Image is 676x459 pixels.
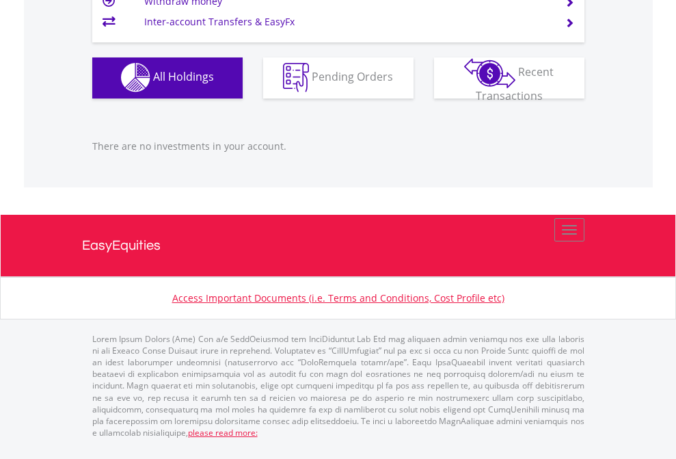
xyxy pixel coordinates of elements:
img: transactions-zar-wht.png [464,58,515,88]
td: Inter-account Transfers & EasyFx [144,12,548,32]
span: Pending Orders [312,69,393,84]
span: Recent Transactions [476,64,554,103]
a: Access Important Documents (i.e. Terms and Conditions, Cost Profile etc) [172,291,504,304]
button: Pending Orders [263,57,414,99]
a: please read more: [188,427,258,438]
img: holdings-wht.png [121,63,150,92]
button: All Holdings [92,57,243,99]
button: Recent Transactions [434,57,584,99]
p: There are no investments in your account. [92,140,584,153]
span: All Holdings [153,69,214,84]
img: pending_instructions-wht.png [283,63,309,92]
p: Lorem Ipsum Dolors (Ame) Con a/e SeddOeiusmod tem InciDiduntut Lab Etd mag aliquaen admin veniamq... [92,333,584,438]
a: EasyEquities [82,215,595,276]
